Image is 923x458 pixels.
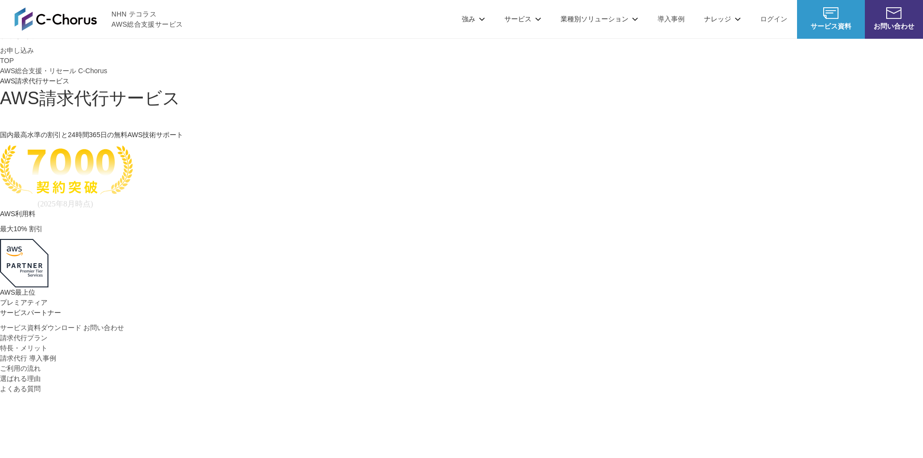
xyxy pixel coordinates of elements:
p: サービス [504,14,541,24]
a: AWS総合支援サービス C-Chorus NHN テコラスAWS総合支援サービス [15,7,183,31]
p: 強み [462,14,485,24]
span: お問い合わせ [865,21,923,32]
p: ナレッジ [704,14,741,24]
p: 業種別ソリューション [561,14,638,24]
img: お問い合わせ [886,7,902,19]
a: 導入事例 [657,14,685,24]
span: お問い合わせ [83,324,124,332]
a: ログイン [760,14,787,24]
span: NHN テコラス AWS総合支援サービス [111,9,183,30]
span: 10 [14,225,21,233]
a: お問い合わせ [83,323,124,333]
img: AWS総合支援サービス C-Chorus [15,7,97,31]
span: サービス資料 [797,21,865,32]
img: AWS総合支援サービス C-Chorus サービス資料 [823,7,839,19]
